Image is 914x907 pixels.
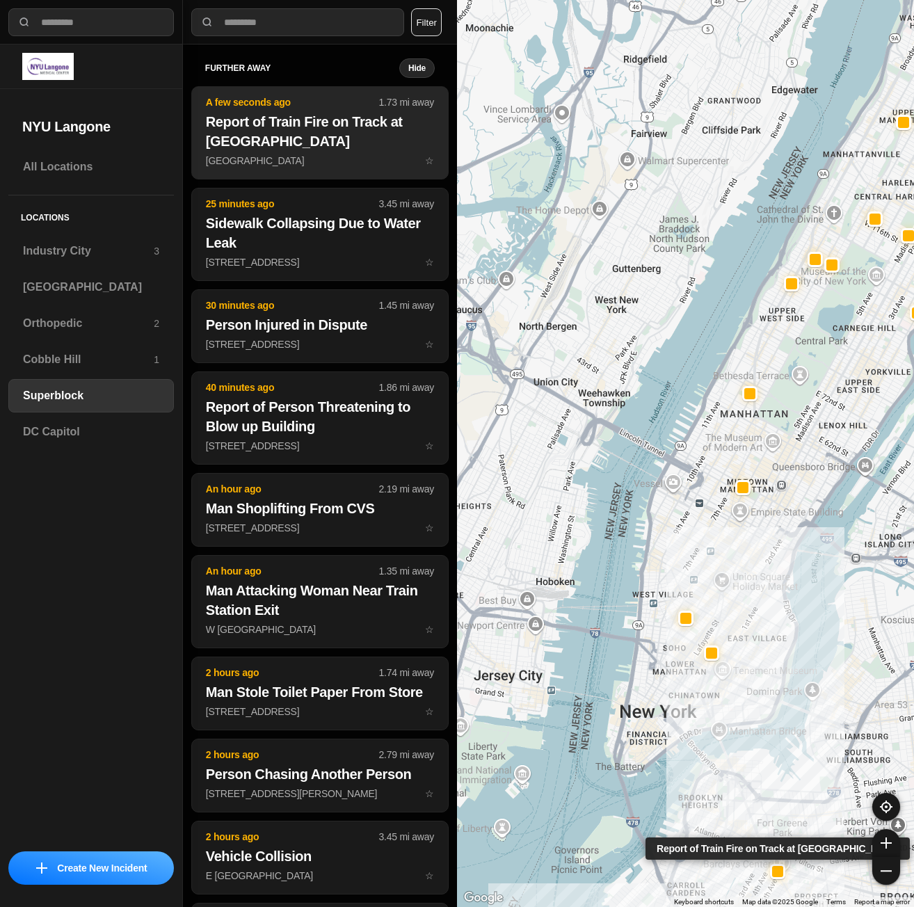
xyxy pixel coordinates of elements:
span: star [425,706,434,717]
button: zoom-in [872,829,900,857]
p: 1.35 mi away [379,564,434,578]
img: Google [460,889,506,907]
h2: Report of Train Fire on Track at [GEOGRAPHIC_DATA] [206,112,434,151]
small: Hide [408,63,426,74]
p: 1.45 mi away [379,298,434,312]
h3: Cobble Hill [23,351,154,368]
button: 2 hours ago3.45 mi awayVehicle CollisionE [GEOGRAPHIC_DATA]star [191,821,449,894]
a: Open this area in Google Maps (opens a new window) [460,889,506,907]
img: logo [22,53,74,80]
img: zoom-out [881,865,892,876]
p: 2 [154,316,159,330]
a: All Locations [8,150,174,184]
h3: Industry City [23,243,154,259]
button: iconCreate New Incident [8,851,174,885]
p: E [GEOGRAPHIC_DATA] [206,869,434,883]
a: Orthopedic2 [8,307,174,340]
span: star [425,522,434,533]
p: 1.74 mi away [379,666,434,680]
a: Terms (opens in new tab) [826,898,846,906]
span: star [425,788,434,799]
p: 1.86 mi away [379,380,434,394]
a: [GEOGRAPHIC_DATA] [8,271,174,304]
button: Filter [411,8,442,36]
p: A few seconds ago [206,95,379,109]
p: [STREET_ADDRESS] [206,439,434,453]
a: An hour ago2.19 mi awayMan Shoplifting From CVS[STREET_ADDRESS]star [191,522,449,533]
span: star [425,339,434,350]
button: 25 minutes ago3.45 mi awaySidewalk Collapsing Due to Water Leak[STREET_ADDRESS]star [191,188,449,281]
a: 2 hours ago2.79 mi awayPerson Chasing Another Person[STREET_ADDRESS][PERSON_NAME]star [191,787,449,799]
a: An hour ago1.35 mi awayMan Attacking Woman Near Train Station ExitW [GEOGRAPHIC_DATA]star [191,623,449,635]
p: 40 minutes ago [206,380,379,394]
span: star [425,870,434,881]
a: 30 minutes ago1.45 mi awayPerson Injured in Dispute[STREET_ADDRESS]star [191,338,449,350]
button: zoom-out [872,857,900,885]
p: 2 hours ago [206,830,379,844]
h2: Sidewalk Collapsing Due to Water Leak [206,214,434,252]
p: 2 hours ago [206,748,379,762]
h3: All Locations [23,159,159,175]
button: recenter [872,793,900,821]
p: [STREET_ADDRESS] [206,255,434,269]
h2: Person Chasing Another Person [206,764,434,784]
p: Create New Incident [57,861,147,875]
a: DC Capitol [8,415,174,449]
span: star [425,155,434,166]
h2: Man Stole Toilet Paper From Store [206,682,434,702]
a: 2 hours ago1.74 mi awayMan Stole Toilet Paper From Store[STREET_ADDRESS]star [191,705,449,717]
p: W [GEOGRAPHIC_DATA] [206,623,434,636]
a: 2 hours ago3.45 mi awayVehicle CollisionE [GEOGRAPHIC_DATA]star [191,869,449,881]
span: star [425,440,434,451]
h2: Vehicle Collision [206,846,434,866]
button: Hide [399,58,435,78]
button: An hour ago1.35 mi awayMan Attacking Woman Near Train Station ExitW [GEOGRAPHIC_DATA]star [191,555,449,648]
p: 3.45 mi away [379,197,434,211]
img: icon [36,862,47,874]
p: An hour ago [206,482,379,496]
img: zoom-in [881,837,892,849]
a: 40 minutes ago1.86 mi awayReport of Person Threatening to Blow up Building[STREET_ADDRESS]star [191,440,449,451]
p: [STREET_ADDRESS] [206,705,434,719]
a: Report a map error [854,898,910,906]
img: search [17,15,31,29]
p: [STREET_ADDRESS] [206,337,434,351]
p: 1 [154,353,159,367]
img: recenter [880,801,892,813]
a: A few seconds ago1.73 mi awayReport of Train Fire on Track at [GEOGRAPHIC_DATA][GEOGRAPHIC_DATA]star [191,154,449,166]
p: 2.79 mi away [379,748,434,762]
p: 30 minutes ago [206,298,379,312]
p: 2.19 mi away [379,482,434,496]
p: [STREET_ADDRESS] [206,521,434,535]
a: 25 minutes ago3.45 mi awaySidewalk Collapsing Due to Water Leak[STREET_ADDRESS]star [191,256,449,268]
button: Keyboard shortcuts [674,897,734,907]
span: star [425,624,434,635]
h3: DC Capitol [23,424,159,440]
p: 3 [154,244,159,258]
span: Map data ©2025 Google [742,898,818,906]
h3: Superblock [23,387,159,404]
p: 3.45 mi away [379,830,434,844]
a: Cobble Hill1 [8,343,174,376]
p: [STREET_ADDRESS][PERSON_NAME] [206,787,434,801]
button: An hour ago2.19 mi awayMan Shoplifting From CVS[STREET_ADDRESS]star [191,473,449,547]
p: [GEOGRAPHIC_DATA] [206,154,434,168]
a: Superblock [8,379,174,412]
button: 30 minutes ago1.45 mi awayPerson Injured in Dispute[STREET_ADDRESS]star [191,289,449,363]
h5: Locations [8,195,174,234]
p: 1.73 mi away [379,95,434,109]
a: Industry City3 [8,234,174,268]
button: 2 hours ago2.79 mi awayPerson Chasing Another Person[STREET_ADDRESS][PERSON_NAME]star [191,739,449,812]
img: search [200,15,214,29]
h5: further away [205,63,399,74]
h3: Orthopedic [23,315,154,332]
button: Report of Train Fire on Track at [GEOGRAPHIC_DATA] [770,864,785,879]
div: Report of Train Fire on Track at [GEOGRAPHIC_DATA] [646,837,910,860]
h2: Man Attacking Woman Near Train Station Exit [206,581,434,620]
p: 25 minutes ago [206,197,379,211]
h2: Man Shoplifting From CVS [206,499,434,518]
h2: NYU Langone [22,117,160,136]
span: star [425,257,434,268]
p: 2 hours ago [206,666,379,680]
